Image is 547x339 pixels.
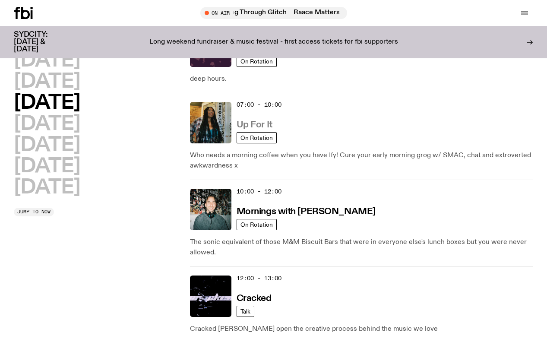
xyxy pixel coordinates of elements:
[237,119,272,130] a: Up For It
[237,274,281,282] span: 12:00 - 13:00
[237,292,272,303] a: Cracked
[190,237,533,258] p: The sonic equivalent of those M&M Biscuit Bars that were in everyone else's lunch boxes but you w...
[240,134,273,141] span: On Rotation
[240,308,250,314] span: Talk
[190,189,231,230] img: Radio presenter Ben Hansen sits in front of a wall of photos and an fbi radio sign. Film photo. B...
[240,221,273,228] span: On Rotation
[14,178,80,197] button: [DATE]
[237,206,376,216] a: Mornings with [PERSON_NAME]
[14,93,80,113] button: [DATE]
[14,208,54,216] button: Jump to now
[237,132,277,143] a: On Rotation
[17,209,51,214] span: Jump to now
[237,306,254,317] a: Talk
[237,294,272,303] h3: Cracked
[14,136,80,155] button: [DATE]
[190,102,231,143] img: Ify - a Brown Skin girl with black braided twists, looking up to the side with her tongue stickin...
[237,101,281,109] span: 07:00 - 10:00
[14,72,80,92] button: [DATE]
[190,276,231,317] img: Logo for Podcast Cracked. Black background, with white writing, with glass smashing graphics
[14,31,69,53] h3: SYDCITY: [DATE] & [DATE]
[190,150,533,171] p: Who needs a morning coffee when you have Ify! Cure your early morning grog w/ SMAC, chat and extr...
[14,157,80,176] button: [DATE]
[237,56,277,67] a: On Rotation
[237,219,277,230] a: On Rotation
[14,51,80,70] button: [DATE]
[237,187,281,196] span: 10:00 - 12:00
[149,38,398,46] p: Long weekend fundraiser & music festival - first access tickets for fbi supporters
[237,120,272,130] h3: Up For It
[240,58,273,64] span: On Rotation
[190,74,533,84] p: deep hours.
[200,7,347,19] button: On AirRaace Matters / Listening Through GlitchRaace Matters / Listening Through Glitch
[190,324,533,334] p: Cracked [PERSON_NAME] open the creative process behind the music we love
[14,114,80,134] button: [DATE]
[237,207,376,216] h3: Mornings with [PERSON_NAME]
